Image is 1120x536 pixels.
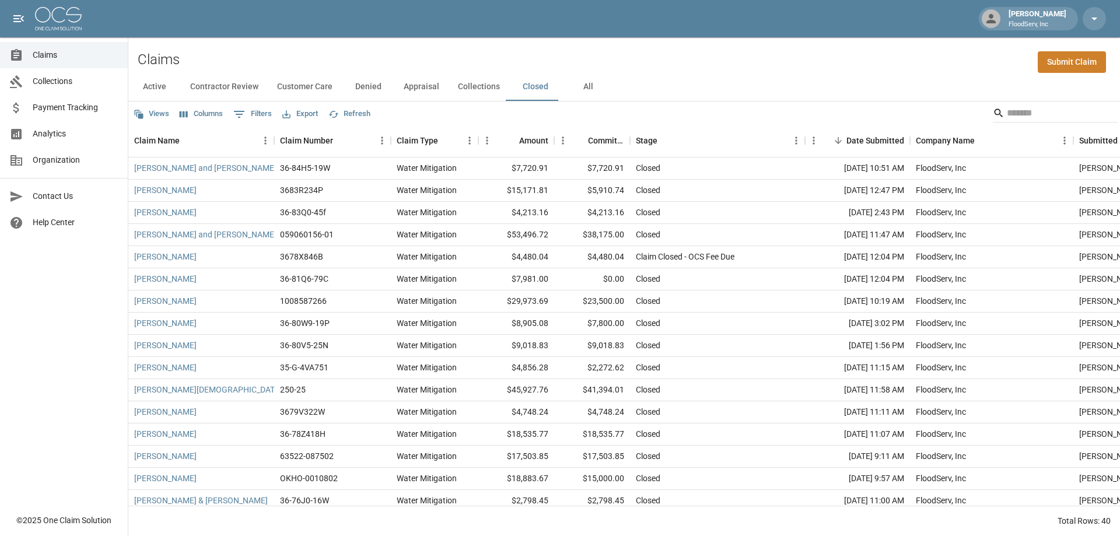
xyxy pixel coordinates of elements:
[554,132,572,149] button: Menu
[134,184,197,196] a: [PERSON_NAME]
[805,423,910,446] div: [DATE] 11:07 AM
[636,162,660,174] div: Closed
[280,273,328,285] div: 36-81Q6-79C
[636,184,660,196] div: Closed
[636,428,660,440] div: Closed
[636,295,660,307] div: Closed
[397,317,457,329] div: Water Mitigation
[397,339,457,351] div: Water Mitigation
[449,73,509,101] button: Collections
[478,157,554,180] div: $7,720.91
[805,180,910,202] div: [DATE] 12:47 PM
[177,105,226,123] button: Select columns
[636,124,657,157] div: Stage
[554,157,630,180] div: $7,720.91
[397,273,457,285] div: Water Mitigation
[134,406,197,418] a: [PERSON_NAME]
[478,468,554,490] div: $18,883.67
[478,246,554,268] div: $4,480.04
[916,162,966,174] div: FloodServ, Inc
[397,295,457,307] div: Water Mitigation
[805,357,910,379] div: [DATE] 11:15 AM
[916,339,966,351] div: FloodServ, Inc
[333,132,349,149] button: Sort
[397,384,457,395] div: Water Mitigation
[916,295,966,307] div: FloodServ, Inc
[134,495,268,506] a: [PERSON_NAME] & [PERSON_NAME]
[230,105,275,124] button: Show filters
[805,132,822,149] button: Menu
[636,339,660,351] div: Closed
[134,339,197,351] a: [PERSON_NAME]
[636,317,660,329] div: Closed
[280,124,333,157] div: Claim Number
[554,268,630,290] div: $0.00
[478,180,554,202] div: $15,171.81
[280,472,338,484] div: OKHO-0010802
[805,379,910,401] div: [DATE] 11:58 AM
[279,105,321,123] button: Export
[33,190,118,202] span: Contact Us
[916,317,966,329] div: FloodServ, Inc
[916,495,966,506] div: FloodServ, Inc
[134,206,197,218] a: [PERSON_NAME]
[280,162,330,174] div: 36-84H5-19W
[373,132,391,149] button: Menu
[636,251,734,262] div: Claim Closed - OCS Fee Due
[554,224,630,246] div: $38,175.00
[636,229,660,240] div: Closed
[33,75,118,87] span: Collections
[128,73,1120,101] div: dynamic tabs
[636,273,660,285] div: Closed
[993,104,1118,125] div: Search
[342,73,394,101] button: Denied
[280,229,334,240] div: 059060156-01
[1038,51,1106,73] a: Submit Claim
[805,313,910,335] div: [DATE] 3:02 PM
[134,273,197,285] a: [PERSON_NAME]
[397,450,457,462] div: Water Mitigation
[636,406,660,418] div: Closed
[916,124,975,157] div: Company Name
[554,379,630,401] div: $41,394.01
[657,132,674,149] button: Sort
[503,132,519,149] button: Sort
[397,124,438,157] div: Claim Type
[134,229,276,240] a: [PERSON_NAME] and [PERSON_NAME]
[478,132,496,149] button: Menu
[397,162,457,174] div: Water Mitigation
[180,132,196,149] button: Sort
[787,132,805,149] button: Menu
[916,406,966,418] div: FloodServ, Inc
[636,495,660,506] div: Closed
[916,184,966,196] div: FloodServ, Inc
[131,105,172,123] button: Views
[588,124,624,157] div: Committed Amount
[397,472,457,484] div: Water Mitigation
[397,495,457,506] div: Water Mitigation
[16,514,111,526] div: © 2025 One Claim Solution
[916,428,966,440] div: FloodServ, Inc
[805,401,910,423] div: [DATE] 11:11 AM
[975,132,991,149] button: Sort
[554,180,630,202] div: $5,910.74
[916,384,966,395] div: FloodServ, Inc
[519,124,548,157] div: Amount
[916,362,966,373] div: FloodServ, Inc
[134,251,197,262] a: [PERSON_NAME]
[33,101,118,114] span: Payment Tracking
[134,472,197,484] a: [PERSON_NAME]
[128,73,181,101] button: Active
[280,317,330,329] div: 36-80W9-19P
[134,384,360,395] a: [PERSON_NAME][DEMOGRAPHIC_DATA][GEOGRAPHIC_DATA]
[478,124,554,157] div: Amount
[325,105,373,123] button: Refresh
[554,313,630,335] div: $7,800.00
[554,335,630,357] div: $9,018.83
[134,162,276,174] a: [PERSON_NAME] and [PERSON_NAME]
[509,73,562,101] button: Closed
[397,428,457,440] div: Water Mitigation
[478,446,554,468] div: $17,503.85
[397,184,457,196] div: Water Mitigation
[478,379,554,401] div: $45,927.76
